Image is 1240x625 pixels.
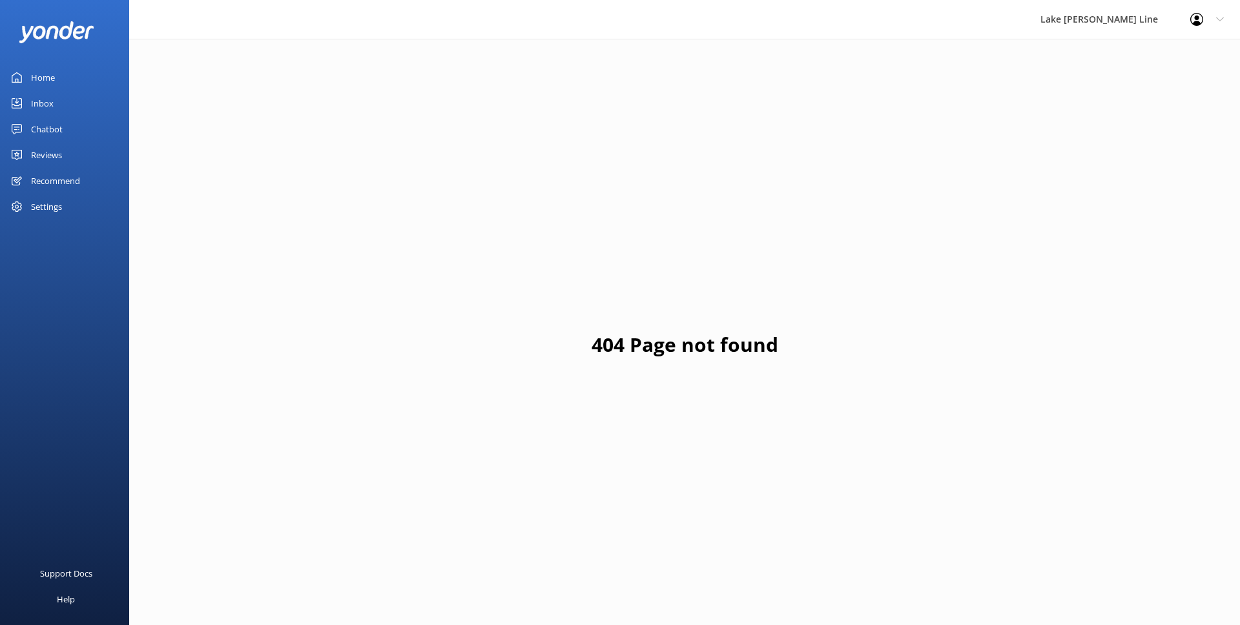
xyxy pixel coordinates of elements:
[31,116,63,142] div: Chatbot
[31,90,54,116] div: Inbox
[31,194,62,220] div: Settings
[19,21,94,43] img: yonder-white-logo.png
[592,329,778,360] h1: 404 Page not found
[31,142,62,168] div: Reviews
[40,560,92,586] div: Support Docs
[31,65,55,90] div: Home
[57,586,75,612] div: Help
[31,168,80,194] div: Recommend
